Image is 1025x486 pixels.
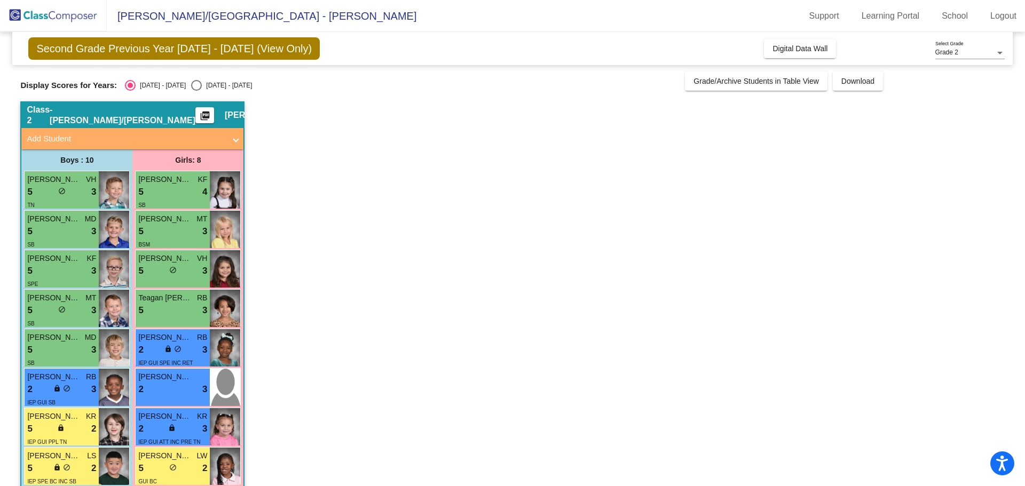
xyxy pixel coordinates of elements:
span: [PERSON_NAME] [PERSON_NAME] [27,450,81,461]
div: [DATE] - [DATE] [136,81,186,90]
button: Download [833,71,883,91]
span: [PERSON_NAME] [27,213,81,225]
span: BSM [138,242,150,248]
span: 3 [91,225,96,238]
mat-panel-title: Add Student [27,133,225,145]
span: Grade/Archive Students in Table View [693,77,819,85]
span: IEP GUI ATT INC PRE TN [138,439,200,445]
span: [PERSON_NAME] [138,253,192,264]
span: 3 [91,264,96,278]
span: KF [198,174,208,185]
span: 5 [27,422,32,436]
span: [PERSON_NAME] [225,110,296,121]
span: 5 [27,343,32,357]
span: [PERSON_NAME]/[GEOGRAPHIC_DATA] - [PERSON_NAME] [107,7,416,25]
span: Second Grade Previous Year [DATE] - [DATE] (View Only) [28,37,320,60]
span: do_not_disturb_alt [63,385,70,392]
span: do_not_disturb_alt [58,187,66,195]
span: Digital Data Wall [772,44,827,53]
span: lock [53,464,61,471]
span: 5 [138,225,143,238]
span: RB [86,371,96,383]
span: KF [87,253,97,264]
button: Digital Data Wall [764,39,836,58]
span: [PERSON_NAME] [27,371,81,383]
span: [PERSON_NAME] [138,450,192,461]
span: [PERSON_NAME] [138,332,192,343]
span: 2 [202,461,207,475]
a: School [933,7,976,25]
div: Girls: 8 [132,149,243,171]
span: 3 [202,343,207,357]
span: 5 [27,461,32,475]
span: [PERSON_NAME] [138,174,192,185]
span: SB [27,321,34,326]
span: lock [53,385,61,392]
a: Logout [982,7,1025,25]
div: [DATE] - [DATE] [202,81,252,90]
span: 5 [27,225,32,238]
span: [PERSON_NAME] [27,174,81,185]
span: 5 [27,264,32,278]
span: 2 [138,422,143,436]
span: KR [197,411,207,422]
span: 2 [27,383,32,396]
span: 4 [202,185,207,199]
span: 2 [91,422,96,436]
span: 2 [138,343,143,357]
span: MT [196,213,207,225]
span: 3 [202,304,207,317]
span: 2 [138,383,143,396]
span: 3 [202,383,207,396]
span: do_not_disturb_alt [169,464,177,471]
span: 5 [138,264,143,278]
span: Class 2 [27,105,50,126]
span: [PERSON_NAME] [27,411,81,422]
span: 3 [202,264,207,278]
span: MD [85,332,97,343]
button: Grade/Archive Students in Table View [685,71,827,91]
span: 5 [138,185,143,199]
span: [PERSON_NAME] [27,253,81,264]
span: do_not_disturb_alt [169,266,177,274]
a: Learning Portal [853,7,928,25]
span: [PERSON_NAME] [27,292,81,304]
button: Print Students Details [195,107,214,123]
span: 5 [138,304,143,317]
span: lock [57,424,65,432]
div: Boys : 10 [21,149,132,171]
span: TN [27,202,34,208]
span: VH [86,174,96,185]
span: 3 [91,383,96,396]
span: 5 [27,185,32,199]
span: 3 [91,343,96,357]
span: do_not_disturb_alt [174,345,182,353]
span: lock [168,424,176,432]
span: 5 [27,304,32,317]
mat-icon: picture_as_pdf [199,110,211,125]
span: 3 [202,225,207,238]
span: SPE [27,281,38,287]
span: IEP GUI SB [GEOGRAPHIC_DATA] [27,400,83,417]
span: 2 [91,461,96,475]
span: IEP GUI SPE INC RET [138,360,193,366]
span: 3 [91,185,96,199]
span: - [PERSON_NAME]/[PERSON_NAME] [50,105,195,126]
span: LW [196,450,207,461]
span: 3 [91,304,96,317]
span: Teagan [PERSON_NAME] [138,292,192,304]
span: IEP GUI PPL TN [27,439,67,445]
span: SB [27,360,34,366]
span: KR [86,411,96,422]
span: RB [197,332,207,343]
span: Display Scores for Years: [20,81,117,90]
span: IEP SPE BC INC SB [27,479,76,484]
span: SB [27,242,34,248]
span: MD [85,213,97,225]
mat-expansion-panel-header: Add Student [21,128,243,149]
span: [PERSON_NAME] [27,332,81,343]
span: Grade 2 [935,49,958,56]
span: LS [87,450,96,461]
span: RB [197,292,207,304]
span: SB [138,202,145,208]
